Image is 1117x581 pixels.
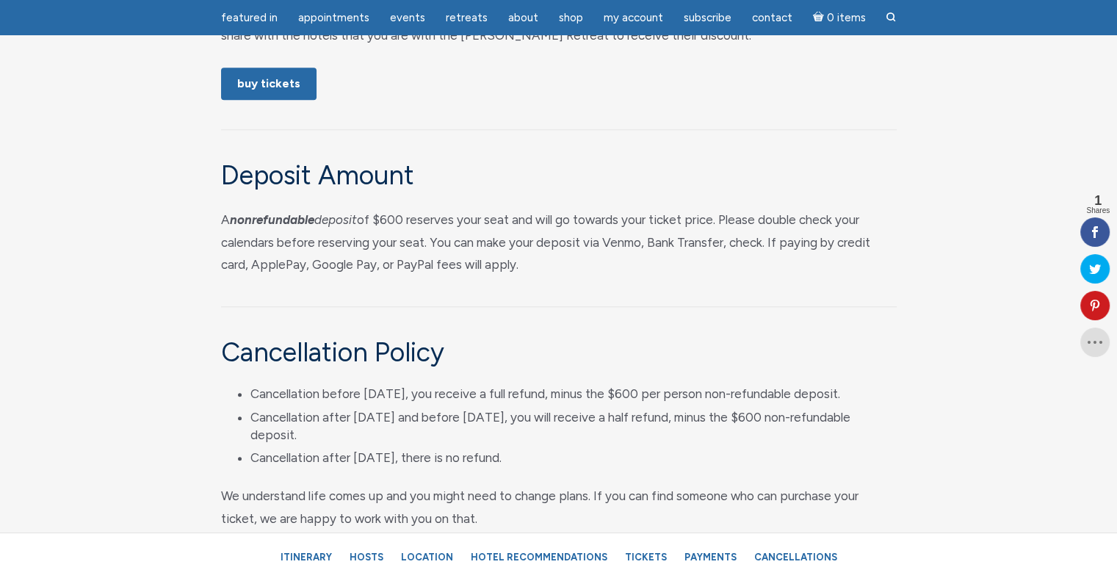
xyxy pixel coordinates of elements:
[499,4,547,32] a: About
[618,544,674,570] a: Tickets
[230,212,357,227] em: deposit
[463,544,615,570] a: Hotel Recommendations
[221,485,897,530] p: We understand life comes up and you might need to change plans. If you can find someone who can p...
[508,11,538,24] span: About
[221,68,317,100] a: Buy Tickets
[273,544,339,570] a: Itinerary
[677,544,744,570] a: Payments
[394,544,460,570] a: Location
[747,544,845,570] a: Cancellations
[743,4,801,32] a: Contact
[390,11,425,24] span: Events
[446,11,488,24] span: Retreats
[813,11,827,24] i: Cart
[221,209,897,277] p: A of $600 reserves your seat and will go towards your ticket price. Please double check your cale...
[221,11,278,24] span: featured in
[1086,207,1110,214] span: Shares
[221,336,897,368] h3: Cancellation Policy
[250,386,897,403] li: Cancellation before [DATE], you receive a full refund, minus the $600 per person non-refundable d...
[250,450,897,467] li: Cancellation after [DATE], there is no refund.
[250,409,897,444] li: Cancellation after [DATE] and before [DATE], you will receive a half refund, minus the $600 non-r...
[826,12,865,24] span: 0 items
[342,544,391,570] a: Hosts
[804,2,875,32] a: Cart0 items
[381,4,434,32] a: Events
[437,4,496,32] a: Retreats
[604,11,663,24] span: My Account
[595,4,672,32] a: My Account
[684,11,731,24] span: Subscribe
[675,4,740,32] a: Subscribe
[752,11,792,24] span: Contact
[1086,194,1110,207] span: 1
[298,11,369,24] span: Appointments
[289,4,378,32] a: Appointments
[221,159,897,191] h3: Deposit Amount
[230,212,314,227] strong: nonrefundable
[559,11,583,24] span: Shop
[212,4,286,32] a: featured in
[550,4,592,32] a: Shop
